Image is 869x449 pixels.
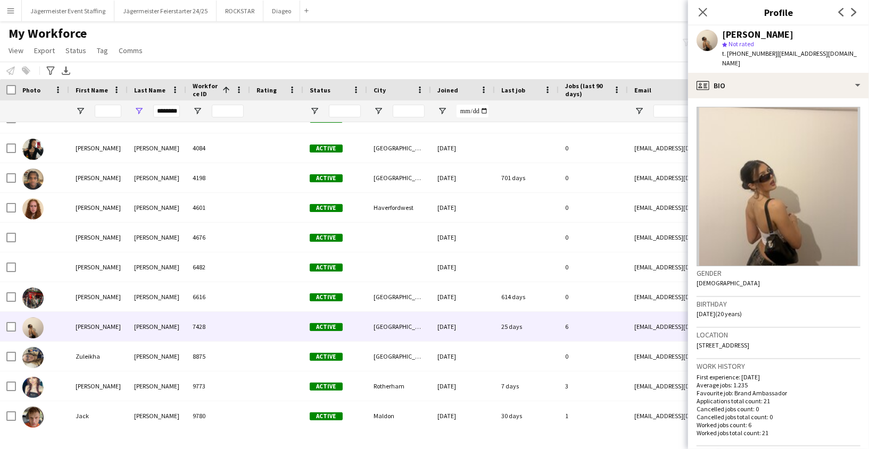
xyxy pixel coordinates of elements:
[367,312,431,341] div: [GEOGRAPHIC_DATA]
[22,1,114,21] button: Jägermeister Event Staffing
[431,133,495,163] div: [DATE]
[628,312,841,341] div: [EMAIL_ADDRESS][DOMAIN_NAME]
[495,282,559,311] div: 614 days
[697,341,749,349] span: [STREET_ADDRESS]
[310,174,343,182] span: Active
[22,198,44,219] img: Francesca Robinson
[431,252,495,282] div: [DATE]
[559,342,628,371] div: 0
[697,421,860,429] p: Worked jobs count: 6
[310,204,343,212] span: Active
[367,133,431,163] div: [GEOGRAPHIC_DATA]
[431,223,495,252] div: [DATE]
[69,371,128,401] div: [PERSON_NAME]
[69,163,128,192] div: [PERSON_NAME]
[186,133,250,163] div: 4084
[256,86,277,94] span: Rating
[310,106,319,116] button: Open Filter Menu
[653,105,834,117] input: Email Filter Input
[186,163,250,192] div: 4198
[495,312,559,341] div: 25 days
[186,252,250,282] div: 6482
[61,44,90,57] a: Status
[186,312,250,341] div: 7428
[431,401,495,430] div: [DATE]
[697,107,860,266] img: Crew avatar or photo
[431,342,495,371] div: [DATE]
[559,193,628,222] div: 0
[4,44,28,57] a: View
[367,342,431,371] div: [GEOGRAPHIC_DATA]
[193,106,202,116] button: Open Filter Menu
[128,312,186,341] div: [PERSON_NAME]
[69,133,128,163] div: [PERSON_NAME]
[697,389,860,397] p: Favourite job: Brand Ambassador
[119,46,143,55] span: Comms
[310,383,343,391] span: Active
[128,193,186,222] div: [PERSON_NAME]
[628,133,841,163] div: [EMAIL_ADDRESS][DOMAIN_NAME]
[722,30,793,39] div: [PERSON_NAME]
[114,1,217,21] button: Jägermeister Feierstarter 24/25
[628,342,841,371] div: [EMAIL_ADDRESS][DOMAIN_NAME]
[310,412,343,420] span: Active
[69,342,128,371] div: Zuleikha
[437,106,447,116] button: Open Filter Menu
[310,353,343,361] span: Active
[34,46,55,55] span: Export
[76,86,108,94] span: First Name
[697,330,860,340] h3: Location
[559,223,628,252] div: 0
[697,361,860,371] h3: Work history
[688,5,869,19] h3: Profile
[128,223,186,252] div: [PERSON_NAME]
[495,163,559,192] div: 701 days
[134,86,165,94] span: Last Name
[697,268,860,278] h3: Gender
[688,73,869,98] div: Bio
[22,377,44,398] img: Jessica Robinson
[634,106,644,116] button: Open Filter Menu
[367,371,431,401] div: Rotherham
[310,264,343,272] span: Active
[22,287,44,309] img: Ella Robinson
[431,371,495,401] div: [DATE]
[114,44,147,57] a: Comms
[310,323,343,331] span: Active
[69,252,128,282] div: [PERSON_NAME]
[212,105,244,117] input: Workforce ID Filter Input
[697,397,860,405] p: Applications total count: 21
[30,44,59,57] a: Export
[310,234,343,242] span: Active
[22,406,44,428] img: Jack Robinson
[186,223,250,252] div: 4676
[697,279,760,287] span: [DEMOGRAPHIC_DATA]
[697,373,860,381] p: First experience: [DATE]
[697,405,860,413] p: Cancelled jobs count: 0
[263,1,300,21] button: Diageo
[697,299,860,309] h3: Birthday
[44,64,57,77] app-action-btn: Advanced filters
[22,347,44,368] img: Zuleikha Robinson
[628,282,841,311] div: [EMAIL_ADDRESS][DOMAIN_NAME]
[186,193,250,222] div: 4601
[193,82,218,98] span: Workforce ID
[628,193,841,222] div: [EMAIL_ADDRESS][DOMAIN_NAME]
[65,46,86,55] span: Status
[134,106,144,116] button: Open Filter Menu
[310,86,330,94] span: Status
[495,371,559,401] div: 7 days
[60,64,72,77] app-action-btn: Export XLSX
[437,86,458,94] span: Joined
[128,401,186,430] div: [PERSON_NAME]
[367,193,431,222] div: Haverfordwest
[69,193,128,222] div: [PERSON_NAME]
[128,371,186,401] div: [PERSON_NAME]
[9,26,87,41] span: My Workforce
[76,106,85,116] button: Open Filter Menu
[69,401,128,430] div: Jack
[722,49,857,67] span: | [EMAIL_ADDRESS][DOMAIN_NAME]
[367,282,431,311] div: [GEOGRAPHIC_DATA]
[495,401,559,430] div: 30 days
[729,40,754,48] span: Not rated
